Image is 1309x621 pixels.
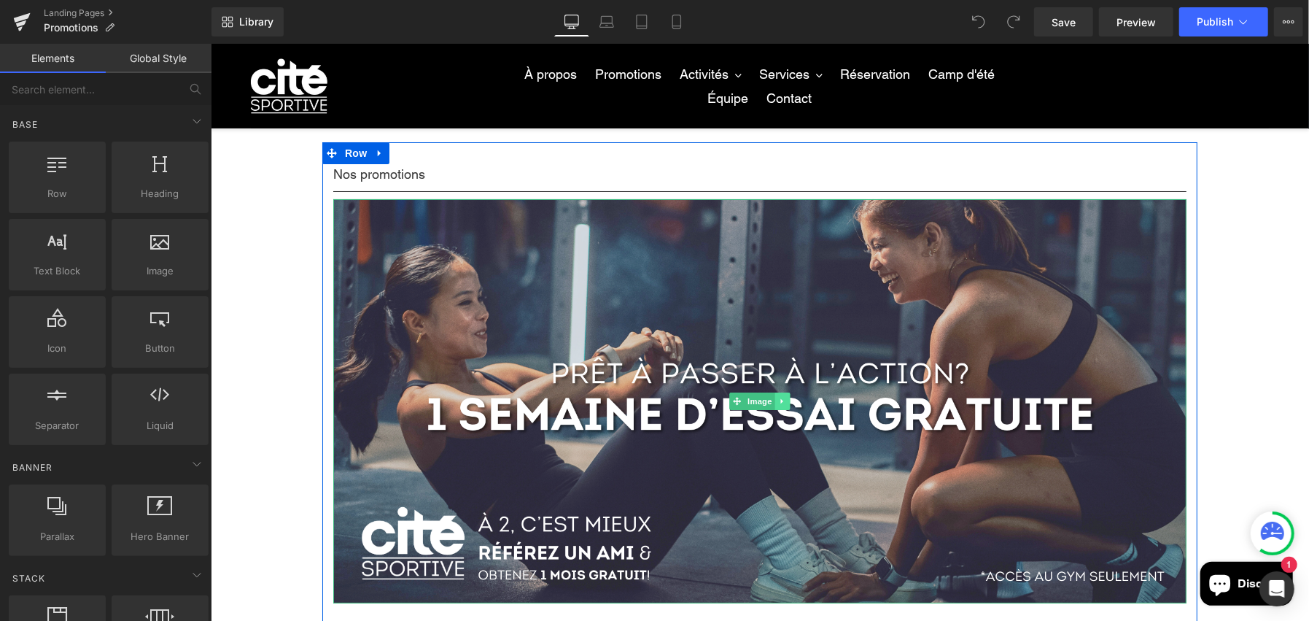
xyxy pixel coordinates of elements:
[44,22,98,34] span: Promotions
[123,120,976,140] p: Nos promotions
[239,15,273,28] span: Library
[623,18,707,42] a: Réservation
[116,529,204,544] span: Hero Banner
[1052,15,1076,30] span: Save
[1116,15,1156,30] span: Preview
[378,18,459,42] a: Promotions
[462,18,538,42] button: Activités
[11,571,47,585] span: Stack
[624,7,659,36] a: Tablet
[659,7,694,36] a: Mobile
[314,23,367,39] span: À propos
[13,418,101,433] span: Separator
[13,529,101,544] span: Parallax
[964,7,993,36] button: Undo
[1197,16,1233,28] span: Publish
[985,518,1087,566] inbox-online-store-chat: Chat de la boutique en ligne Shopify
[1179,7,1268,36] button: Publish
[160,99,179,120] a: Expand / Collapse
[131,99,160,120] span: Row
[497,47,538,63] span: Équipe
[1259,571,1294,606] div: Open Intercom Messenger
[556,47,602,63] span: Contact
[718,23,785,39] span: Camp d'été
[1099,7,1173,36] a: Preview
[11,460,54,474] span: Banner
[116,263,204,279] span: Image
[116,418,204,433] span: Liquid
[490,42,545,66] a: Équipe
[549,23,599,39] span: Services
[106,44,211,73] a: Global Style
[564,349,580,366] a: Expand / Collapse
[711,18,792,42] a: Camp d'été
[999,7,1028,36] button: Redo
[11,117,39,131] span: Base
[211,7,284,36] a: New Library
[385,23,451,39] span: Promotions
[554,7,589,36] a: Desktop
[470,23,518,39] span: Activités
[630,23,700,39] span: Réservation
[307,18,374,42] a: À propos
[40,15,117,69] img: citesportive
[116,186,204,201] span: Heading
[13,263,101,279] span: Text Block
[534,349,564,366] span: Image
[1274,7,1303,36] button: More
[589,7,624,36] a: Laptop
[116,341,204,356] span: Button
[549,42,609,66] a: Contact
[542,18,619,42] button: Services
[13,341,101,356] span: Icon
[13,186,101,201] span: Row
[44,7,211,19] a: Landing Pages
